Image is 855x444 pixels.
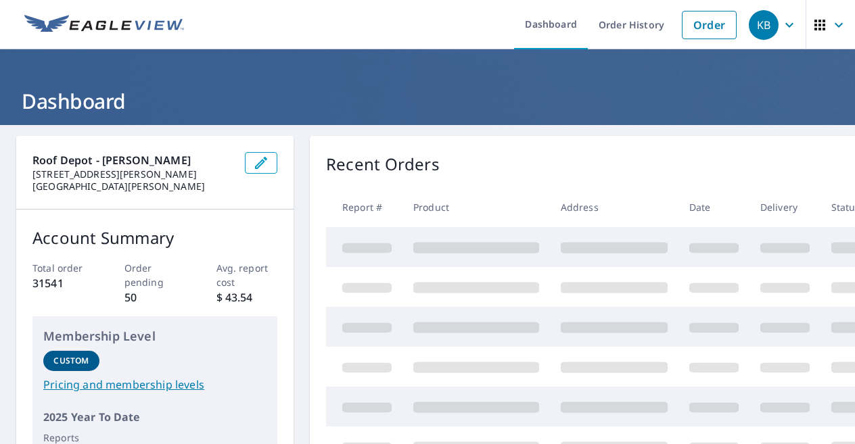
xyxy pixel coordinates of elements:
p: Custom [53,355,89,367]
p: [GEOGRAPHIC_DATA][PERSON_NAME] [32,180,234,193]
div: KB [749,10,779,40]
p: $ 43.54 [216,289,278,305]
h1: Dashboard [16,87,839,115]
p: 31541 [32,275,94,291]
th: Delivery [749,187,821,227]
a: Pricing and membership levels [43,376,267,393]
p: Avg. report cost [216,261,278,289]
p: Total order [32,261,94,275]
img: EV Logo [24,15,184,35]
th: Address [550,187,678,227]
p: Recent Orders [326,152,440,176]
p: Membership Level [43,327,267,345]
th: Report # [326,187,402,227]
p: 2025 Year To Date [43,409,267,425]
p: Account Summary [32,226,277,250]
p: Roof Depot - [PERSON_NAME] [32,152,234,168]
p: 50 [124,289,186,305]
th: Date [678,187,749,227]
th: Product [402,187,550,227]
p: Order pending [124,261,186,289]
p: [STREET_ADDRESS][PERSON_NAME] [32,168,234,180]
a: Order [682,11,737,39]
